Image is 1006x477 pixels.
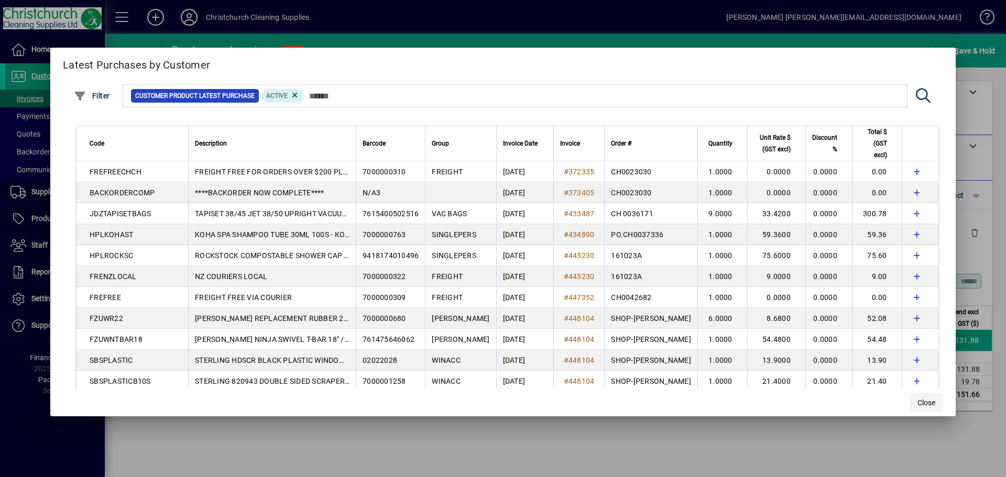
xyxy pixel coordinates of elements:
td: [DATE] [496,203,553,224]
td: 6.0000 [697,308,747,329]
td: [DATE] [496,245,553,266]
span: HPLKOHAST [90,230,133,239]
span: Unit Rate $ (GST excl) [754,132,791,155]
td: SHOP-[PERSON_NAME] [604,350,697,371]
div: Order # [611,138,691,149]
a: #373405 [560,187,598,198]
td: SHOP-[PERSON_NAME] [604,329,697,350]
span: N/A3 [363,188,380,197]
td: 1.0000 [697,287,747,308]
td: 54.4800 [747,329,805,350]
div: Quantity [704,138,742,149]
td: 1.0000 [697,182,747,203]
span: FREIGHT FREE FOR ORDERS OVER $200 PLUS GST IN THE [GEOGRAPHIC_DATA] AREA [195,168,488,176]
span: 448104 [568,335,595,343]
button: Filter [71,86,113,105]
mat-chip: Product Activation Status: Active [262,89,304,103]
span: NZ COURIERS LOCAL [195,272,267,281]
span: Description [195,138,227,149]
a: #448104 [560,354,598,366]
span: # [564,335,568,343]
span: # [564,251,568,260]
span: [PERSON_NAME] REPLACEMENT RUBBER 22" / 55CM [195,314,377,323]
span: # [564,209,568,218]
td: 161023A [604,245,697,266]
span: 9418174010496 [363,251,419,260]
span: STERLING HDSCR BLACK PLASTIC WINDOW SCRAPER ON DISPLAY CARD 94MM 4" [195,356,476,364]
td: 0.0000 [805,350,852,371]
a: #434890 [560,229,598,240]
span: 433487 [568,209,595,218]
span: Group [432,138,449,149]
td: [DATE] [496,266,553,287]
span: 7000000309 [363,293,406,302]
td: SHOP-[PERSON_NAME] [604,371,697,392]
td: CH0023030 [604,161,697,182]
div: Discount % [812,132,847,155]
td: 0.0000 [805,266,852,287]
div: Invoice Date [503,138,547,149]
td: 9.0000 [697,203,747,224]
td: 33.4200 [747,203,805,224]
span: 445230 [568,272,595,281]
span: BACKORDERCOMP [90,188,155,197]
td: 0.0000 [805,329,852,350]
span: Quantity [708,138,732,149]
span: WINACC [432,377,461,385]
td: CH0042682 [604,287,697,308]
td: [DATE] [496,308,553,329]
td: 0.0000 [805,161,852,182]
span: # [564,230,568,239]
td: PO.CH0037336 [604,224,697,245]
td: 59.3600 [747,224,805,245]
span: 02022028 [363,356,397,364]
span: 434890 [568,230,595,239]
span: FREIGHT FREE VIA COURIER [195,293,292,302]
span: KOHA SPA SHAMPOO TUBE 30ML 100S - KOHAST [195,230,364,239]
span: 7000000680 [363,314,406,323]
span: Customer Product Latest Purchase [135,91,255,101]
span: Filter [74,92,110,100]
td: 0.0000 [747,161,805,182]
span: Invoice [560,138,580,149]
td: CH0023030 [604,182,697,203]
td: [DATE] [496,371,553,392]
div: Unit Rate $ (GST excl) [754,132,800,155]
td: 0.0000 [805,182,852,203]
div: Invoice [560,138,598,149]
td: 0.00 [852,182,902,203]
span: 448104 [568,314,595,323]
td: 21.40 [852,371,902,392]
td: 0.0000 [805,245,852,266]
td: 75.6000 [747,245,805,266]
a: #447352 [560,292,598,303]
span: FREIGHT [432,168,463,176]
span: SBSPLASTICB10S [90,377,151,385]
span: SINGLEPERS [432,230,476,239]
td: 9.00 [852,266,902,287]
a: #448104 [560,334,598,345]
a: #448104 [560,375,598,387]
span: TAPISET 38/45 JET 38/50 UPRIGHT VACUUM CLEANER PAPER DUST BAGS 10S [195,209,464,218]
div: Barcode [363,138,419,149]
span: Active [266,92,288,99]
td: 59.36 [852,224,902,245]
span: FREFREE [90,293,121,302]
td: 8.6800 [747,308,805,329]
td: 0.0000 [747,287,805,308]
span: 447352 [568,293,595,302]
span: FZUWR22 [90,314,123,323]
span: 445230 [568,251,595,260]
a: #433487 [560,208,598,219]
td: 0.0000 [805,371,852,392]
span: ROCKSTOCK COMPOSTABLE SHOWER CAP 250S - ROCKSC [195,251,396,260]
div: Total $ (GST excl) [859,126,896,161]
span: # [564,356,568,364]
span: # [564,293,568,302]
span: STERLING 820943 DOUBLE SIDED SCRAPER BLADES 94MM 4" 10S [195,377,420,385]
td: 9.0000 [747,266,805,287]
td: 1.0000 [697,266,747,287]
a: #448104 [560,313,598,324]
td: 21.4000 [747,371,805,392]
span: 7000000322 [363,272,406,281]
